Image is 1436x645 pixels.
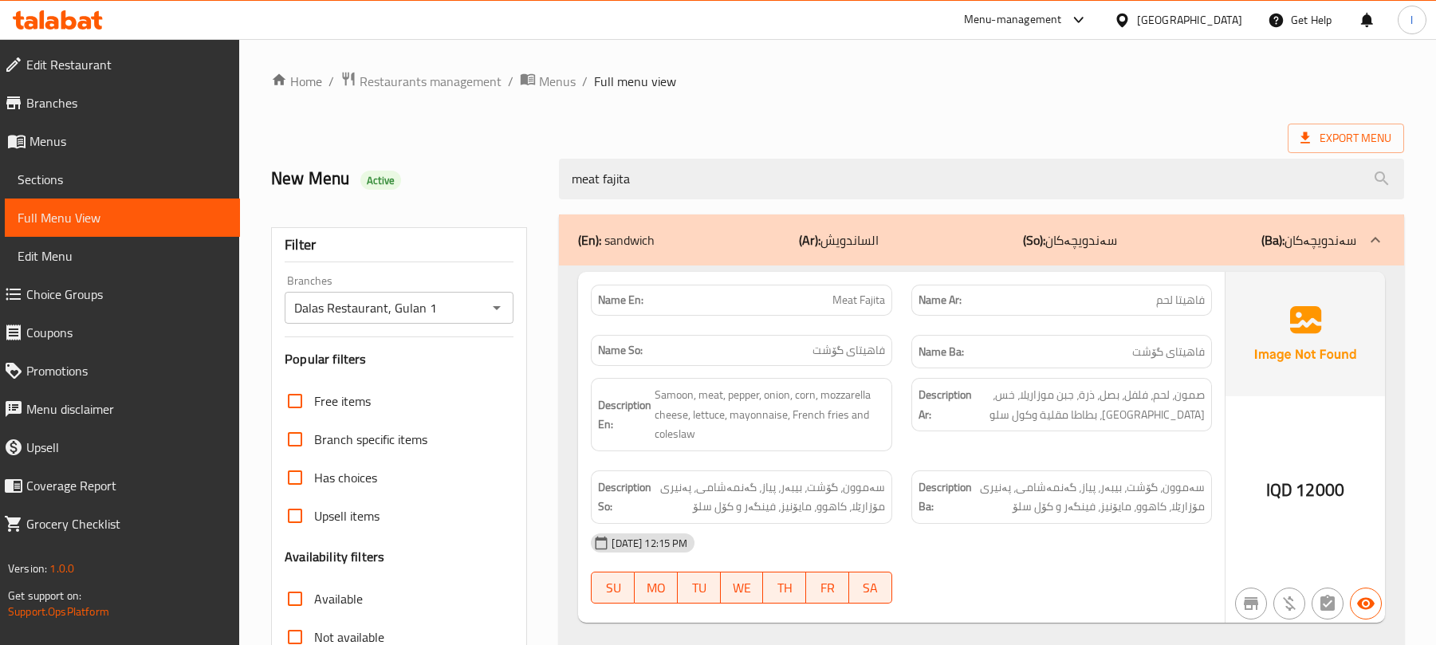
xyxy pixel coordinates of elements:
[8,585,81,606] span: Get support on:
[849,572,892,604] button: SA
[582,72,588,91] li: /
[721,572,764,604] button: WE
[26,438,227,457] span: Upsell
[832,292,885,309] span: Meat Fajita
[271,167,540,191] h2: New Menu
[763,572,806,604] button: TH
[486,297,508,319] button: Open
[591,572,635,604] button: SU
[5,199,240,237] a: Full Menu View
[964,10,1062,29] div: Menu-management
[314,589,363,608] span: Available
[285,350,513,368] h3: Popular filters
[856,576,886,600] span: SA
[559,159,1404,199] input: search
[1350,588,1382,619] button: Available
[799,230,879,250] p: الساندويش
[360,171,402,190] div: Active
[1023,230,1117,250] p: سەندویچەکان
[1266,474,1292,505] span: IQD
[655,385,884,444] span: Samoon, meat, pepper, onion, corn, mozzarella cheese, lettuce, mayonnaise, French fries and coleslaw
[1023,228,1045,252] b: (So):
[18,246,227,265] span: Edit Menu
[8,558,47,579] span: Version:
[655,478,884,517] span: سەموون، گۆشت، بیبەر، پیاز، گەنمەشامی، پەنیری مۆزارێلا، کاهوو، مایۆنیز، فینگەر و کۆل سلۆ
[314,506,380,525] span: Upsell items
[1137,11,1242,29] div: [GEOGRAPHIC_DATA]
[26,361,227,380] span: Promotions
[1156,292,1205,309] span: فاهيتا لحم
[26,476,227,495] span: Coverage Report
[1312,588,1344,619] button: Not has choices
[594,72,676,91] span: Full menu view
[919,478,972,517] strong: Description Ba:
[285,228,513,262] div: Filter
[508,72,513,91] li: /
[684,576,714,600] span: TU
[812,576,843,600] span: FR
[1300,128,1391,148] span: Export Menu
[919,385,972,424] strong: Description Ar:
[559,214,1404,265] div: (En): sandwich(Ar):الساندويش(So):سەندویچەکان(Ba):سەندویچەکان
[1132,342,1205,362] span: فاهیتای گۆشت
[1226,272,1385,396] img: Ae5nvW7+0k+MAAAAAElFTkSuQmCC
[919,342,964,362] strong: Name Ba:
[271,72,322,91] a: Home
[30,132,227,151] span: Menus
[329,72,334,91] li: /
[8,601,109,622] a: Support.OpsPlatform
[635,572,678,604] button: MO
[539,72,576,91] span: Menus
[314,430,427,449] span: Branch specific items
[18,208,227,227] span: Full Menu View
[1296,474,1344,505] span: 12000
[314,468,377,487] span: Has choices
[578,228,601,252] b: (En):
[799,228,820,252] b: (Ar):
[314,391,371,411] span: Free items
[26,514,227,533] span: Grocery Checklist
[1261,230,1356,250] p: سەندویچەکان
[812,342,885,359] span: فاهیتای گۆشت
[1261,228,1285,252] b: (Ba):
[641,576,671,600] span: MO
[49,558,74,579] span: 1.0.0
[5,237,240,275] a: Edit Menu
[26,285,227,304] span: Choice Groups
[1273,588,1305,619] button: Purchased item
[271,71,1404,92] nav: breadcrumb
[598,342,643,359] strong: Name So:
[598,292,643,309] strong: Name En:
[806,572,849,604] button: FR
[1288,124,1404,153] span: Export Menu
[26,55,227,74] span: Edit Restaurant
[678,572,721,604] button: TU
[598,395,651,435] strong: Description En:
[18,170,227,189] span: Sections
[26,399,227,419] span: Menu disclaimer
[360,72,502,91] span: Restaurants management
[340,71,502,92] a: Restaurants management
[769,576,800,600] span: TH
[360,173,402,188] span: Active
[520,71,576,92] a: Menus
[598,478,651,517] strong: Description So:
[975,478,1205,517] span: سەموون، گۆشت، بیبەر، پیاز، گەنمەشامی، پەنیری مۆزارێلا، کاهوو، مایۆنیز، فینگەر و کۆل سلۆ
[578,230,655,250] p: sandwich
[919,292,962,309] strong: Name Ar:
[26,323,227,342] span: Coupons
[598,576,628,600] span: SU
[1235,588,1267,619] button: Not branch specific item
[975,385,1205,424] span: صمون، لحم، فلفل، بصل، ذرة، جبن موزاريلا، خس، مايونيز، بطاطا مقلية وكول سلو
[26,93,227,112] span: Branches
[727,576,757,600] span: WE
[1410,11,1413,29] span: l
[5,160,240,199] a: Sections
[605,536,694,551] span: [DATE] 12:15 PM
[285,548,384,566] h3: Availability filters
